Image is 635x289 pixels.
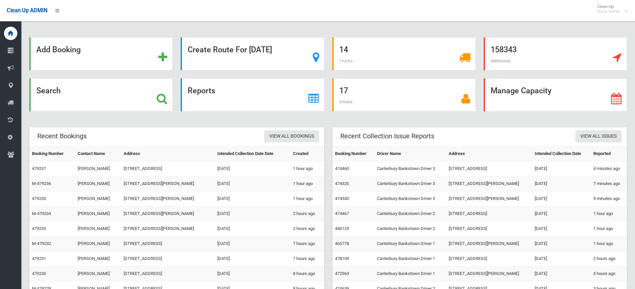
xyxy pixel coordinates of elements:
td: 9 minutes ago [591,191,627,206]
strong: Reports [188,86,215,95]
td: [STREET_ADDRESS] [121,236,214,251]
td: [DATE] [532,251,591,266]
td: 1 hour ago [591,236,627,251]
a: 474320 [335,181,349,186]
td: [PERSON_NAME] [75,236,121,251]
a: M-479232 [32,241,51,246]
header: Recent Bookings [29,130,95,143]
td: Canterbury Bankstown Driver 1 [374,266,446,281]
td: [PERSON_NAME] [75,266,121,281]
a: 474530 [335,196,349,201]
td: 1 hour ago [290,176,324,191]
a: 478109 [335,256,349,261]
td: [PERSON_NAME] [75,176,121,191]
strong: Create Route For [DATE] [188,45,272,54]
a: View All Issues [575,130,622,143]
td: [STREET_ADDRESS] [121,251,214,266]
td: [DATE] [532,161,591,176]
td: Canterbury Bankstown Driver 3 [374,176,446,191]
strong: 17 [339,86,348,95]
a: 474467 [335,211,349,216]
strong: Search [36,86,61,95]
a: 479233 [32,226,46,231]
td: [STREET_ADDRESS][PERSON_NAME] [446,266,532,281]
td: 7 hours ago [290,236,324,251]
a: Add Booking [29,37,173,70]
strong: Manage Capacity [491,86,551,95]
a: 479231 [32,256,46,261]
a: Reports [181,78,324,111]
td: [DATE] [215,206,290,221]
th: Booking Number [332,146,374,161]
td: 3 hours ago [591,266,627,281]
small: Super Admin [597,9,620,14]
td: [DATE] [215,161,290,176]
th: Contact Name [75,146,121,161]
td: 2 hours ago [591,251,627,266]
td: Canterbury Bankstown Driver 2 [374,206,446,221]
td: [DATE] [532,221,591,236]
td: [DATE] [215,221,290,236]
td: Canterbury Bankstown Driver 3 [374,191,446,206]
td: [DATE] [215,236,290,251]
td: 4 minutes ago [591,161,627,176]
td: Canterbury Bankstown Driver 3 [374,161,446,176]
span: Clean Up [594,4,627,14]
td: [STREET_ADDRESS][PERSON_NAME] [121,176,214,191]
td: 1 hour ago [290,191,324,206]
a: 465778 [335,241,349,246]
a: 474460 [335,166,349,171]
td: [STREET_ADDRESS] [446,221,532,236]
td: 1 hour ago [591,206,627,221]
td: 8 hours ago [290,266,324,281]
td: [STREET_ADDRESS] [121,161,214,176]
a: 14 Trucks [332,37,476,70]
td: [DATE] [532,266,591,281]
td: 7 minutes ago [591,176,627,191]
strong: Add Booking [36,45,81,54]
a: 472963 [335,271,349,276]
th: Address [121,146,214,161]
th: Intended Collection Date Date [215,146,290,161]
a: M-479234 [32,211,51,216]
td: [PERSON_NAME] [75,221,121,236]
td: [DATE] [532,206,591,221]
th: Created [290,146,324,161]
header: Recent Collection Issue Reports [332,130,442,143]
td: Canterbury Bankstown Driver 1 [374,251,446,266]
td: [DATE] [215,191,290,206]
a: View All Bookings [264,130,319,143]
td: [DATE] [215,176,290,191]
td: Canterbury Bankstown Driver 1 [374,236,446,251]
strong: 14 [339,45,348,54]
th: Driver Name [374,146,446,161]
td: [PERSON_NAME] [75,161,121,176]
td: [PERSON_NAME] [75,251,121,266]
span: Addresses [491,58,511,63]
strong: 158343 [491,45,517,54]
td: Canterbury Bankstown Driver 2 [374,221,446,236]
td: [DATE] [532,176,591,191]
td: 2 hours ago [290,221,324,236]
td: 1 hour ago [591,221,627,236]
td: [STREET_ADDRESS] [121,266,214,281]
td: [STREET_ADDRESS][PERSON_NAME] [446,191,532,206]
td: [STREET_ADDRESS] [446,206,532,221]
td: [STREET_ADDRESS] [446,161,532,176]
td: [STREET_ADDRESS][PERSON_NAME] [446,176,532,191]
td: [STREET_ADDRESS] [446,251,532,266]
a: M-479236 [32,181,51,186]
td: [STREET_ADDRESS][PERSON_NAME] [446,236,532,251]
td: 1 hour ago [290,161,324,176]
td: [DATE] [215,251,290,266]
td: [STREET_ADDRESS][PERSON_NAME] [121,221,214,236]
td: [PERSON_NAME] [75,206,121,221]
th: Reported [591,146,627,161]
span: Clean Up ADMIN [7,7,47,14]
th: Booking Number [29,146,75,161]
span: Trucks [339,58,353,63]
a: Manage Capacity [484,78,627,111]
a: 17 Drivers [332,78,476,111]
a: 479235 [32,196,46,201]
td: [STREET_ADDRESS][PERSON_NAME] [121,191,214,206]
